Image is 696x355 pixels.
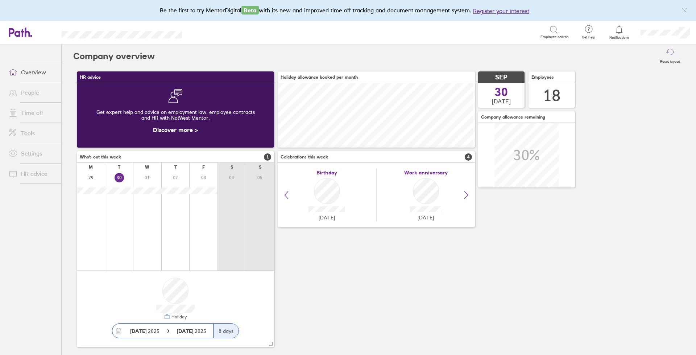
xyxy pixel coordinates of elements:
[656,45,684,68] button: Reset layout
[481,115,545,120] span: Company allowance remaining
[316,170,337,176] span: Birthday
[418,215,434,220] span: [DATE]
[473,7,529,15] button: Register your interest
[492,98,511,104] span: [DATE]
[3,106,61,120] a: Time off
[259,165,261,170] div: S
[89,165,93,170] div: M
[241,6,259,15] span: Beta
[608,36,631,40] span: Notifications
[160,6,536,15] div: Be the first to try MentorDigital with its new and improved time off tracking and document manage...
[264,153,271,161] span: 1
[608,25,631,40] a: Notifications
[577,35,600,40] span: Get help
[540,35,569,39] span: Employee search
[170,314,187,319] div: Holiday
[130,328,146,334] strong: [DATE]
[404,170,448,176] span: Work anniversary
[656,57,684,64] label: Reset layout
[73,45,155,68] h2: Company overview
[80,75,101,80] span: HR advice
[145,165,149,170] div: W
[319,215,335,220] span: [DATE]
[80,154,121,160] span: Who's out this week
[202,29,220,35] div: Search
[3,65,61,79] a: Overview
[202,165,205,170] div: F
[174,165,177,170] div: T
[3,85,61,100] a: People
[3,146,61,161] a: Settings
[177,328,195,334] strong: [DATE]
[118,165,120,170] div: T
[130,328,159,334] span: 2025
[543,86,560,105] div: 18
[281,75,358,80] span: Holiday allowance booked per month
[3,166,61,181] a: HR advice
[465,153,472,161] span: 4
[531,75,554,80] span: Employees
[495,86,508,98] span: 30
[177,328,206,334] span: 2025
[83,103,268,127] div: Get expert help and advice on employment law, employee contracts and HR with NatWest Mentor.
[231,165,233,170] div: S
[495,74,507,81] span: SEP
[281,154,328,160] span: Celebrations this week
[213,324,239,338] div: 8 days
[3,126,61,140] a: Tools
[153,126,198,133] a: Discover more >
